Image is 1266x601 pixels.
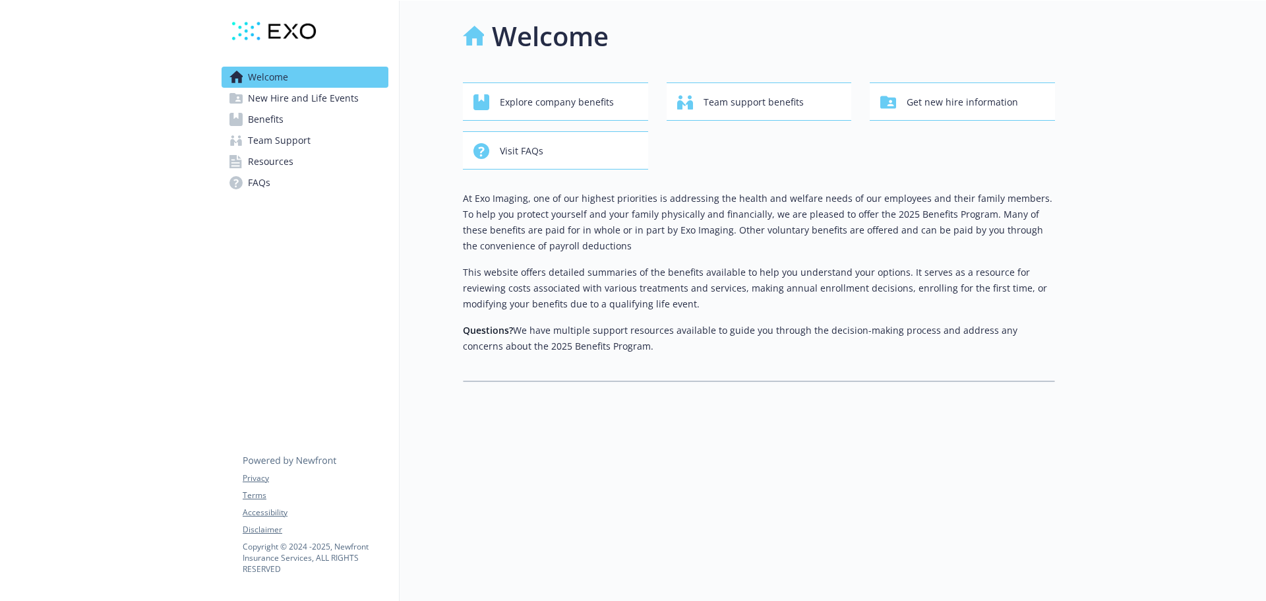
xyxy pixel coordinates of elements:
a: Accessibility [243,507,388,519]
a: Benefits [222,109,388,130]
button: Team support benefits [667,82,852,121]
button: Visit FAQs [463,131,648,170]
span: New Hire and Life Events [248,88,359,109]
span: Get new hire information [907,90,1018,115]
strong: Questions? [463,324,513,336]
span: Team support benefits [704,90,804,115]
p: This website offers detailed summaries of the benefits available to help you understand your opti... [463,265,1055,312]
a: Terms [243,490,388,501]
span: Explore company benefits [500,90,614,115]
p: At Exo Imaging, one of our highest priorities is addressing the health and welfare needs of our e... [463,191,1055,254]
span: Benefits [248,109,284,130]
span: Visit FAQs [500,139,543,164]
span: Welcome [248,67,288,88]
span: FAQs [248,172,270,193]
a: Disclaimer [243,524,388,536]
a: Privacy [243,472,388,484]
button: Get new hire information [870,82,1055,121]
a: New Hire and Life Events [222,88,388,109]
a: Team Support [222,130,388,151]
span: Team Support [248,130,311,151]
p: Copyright © 2024 - 2025 , Newfront Insurance Services, ALL RIGHTS RESERVED [243,541,388,575]
a: Welcome [222,67,388,88]
button: Explore company benefits [463,82,648,121]
h1: Welcome [492,16,609,56]
a: FAQs [222,172,388,193]
span: Resources [248,151,293,172]
a: Resources [222,151,388,172]
p: We have multiple support resources available to guide you through the decision-making process and... [463,323,1055,354]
